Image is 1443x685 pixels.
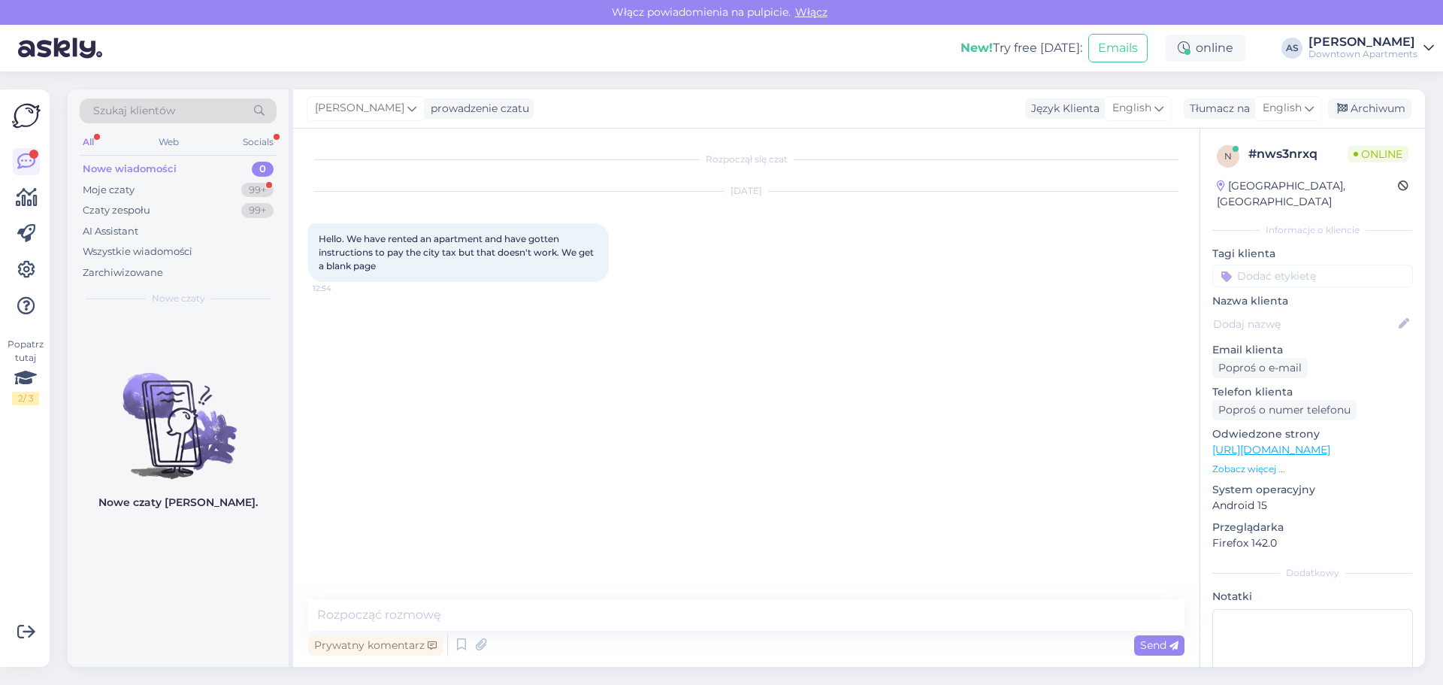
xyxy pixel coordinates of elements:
[960,41,993,55] b: New!
[1212,223,1413,237] div: Informacje o kliencie
[83,183,135,198] div: Moje czaty
[83,224,138,239] div: AI Assistant
[308,184,1184,198] div: [DATE]
[83,203,150,218] div: Czaty zespołu
[241,203,274,218] div: 99+
[12,338,39,405] div: Popatrz tutaj
[1088,34,1148,62] button: Emails
[98,495,258,511] p: Nowe czaty [PERSON_NAME].
[241,183,274,198] div: 99+
[1328,99,1411,119] div: Archiwum
[1212,589,1413,605] p: Notatki
[152,292,205,305] span: Nowe czaty
[1212,535,1413,551] p: Firefox 142.0
[1308,36,1417,48] div: [PERSON_NAME]
[1217,178,1398,210] div: [GEOGRAPHIC_DATA], [GEOGRAPHIC_DATA]
[1212,566,1413,580] div: Dodatkowy
[68,346,289,481] img: No chats
[1281,38,1302,59] div: AS
[308,153,1184,166] div: Rozpoczął się czat
[240,132,277,152] div: Socials
[83,162,177,177] div: Nowe wiadomości
[1212,265,1413,287] input: Dodać etykietę
[1212,498,1413,514] p: Android 15
[425,101,529,117] div: prowadzenie czatu
[1212,462,1413,476] p: Zobacz więcej ...
[1224,150,1232,162] span: n
[1308,48,1417,60] div: Downtown Apartments
[12,392,39,405] div: 2 / 3
[252,162,274,177] div: 0
[319,233,596,271] span: Hello. We have rented an apartment and have gotten instructions to pay the city tax but that does...
[1212,426,1413,442] p: Odwiedzone strony
[1212,246,1413,262] p: Tagi klienta
[1112,100,1151,117] span: English
[1166,35,1245,62] div: online
[1263,100,1302,117] span: English
[960,39,1082,57] div: Try free [DATE]:
[1140,638,1178,652] span: Send
[1213,316,1396,332] input: Dodaj nazwę
[1212,400,1357,420] div: Poproś o numer telefonu
[1348,146,1408,162] span: Online
[1212,358,1308,378] div: Poproś o e-mail
[1212,520,1413,535] p: Przeglądarka
[1212,443,1330,456] a: [URL][DOMAIN_NAME]
[315,100,404,117] span: [PERSON_NAME]
[1184,101,1250,117] div: Tłumacz na
[93,103,175,119] span: Szukaj klientów
[83,244,192,259] div: Wszystkie wiadomości
[83,265,163,280] div: Zarchiwizowane
[1212,384,1413,400] p: Telefon klienta
[308,635,443,656] div: Prywatny komentarz
[1025,101,1100,117] div: Język Klienta
[791,5,832,19] span: Włącz
[1212,482,1413,498] p: System operacyjny
[1212,342,1413,358] p: Email klienta
[1308,36,1434,60] a: [PERSON_NAME]Downtown Apartments
[1212,293,1413,309] p: Nazwa klienta
[12,102,41,130] img: Askly Logo
[313,283,369,294] span: 12:54
[156,132,182,152] div: Web
[80,132,97,152] div: All
[1248,145,1348,163] div: # nws3nrxq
